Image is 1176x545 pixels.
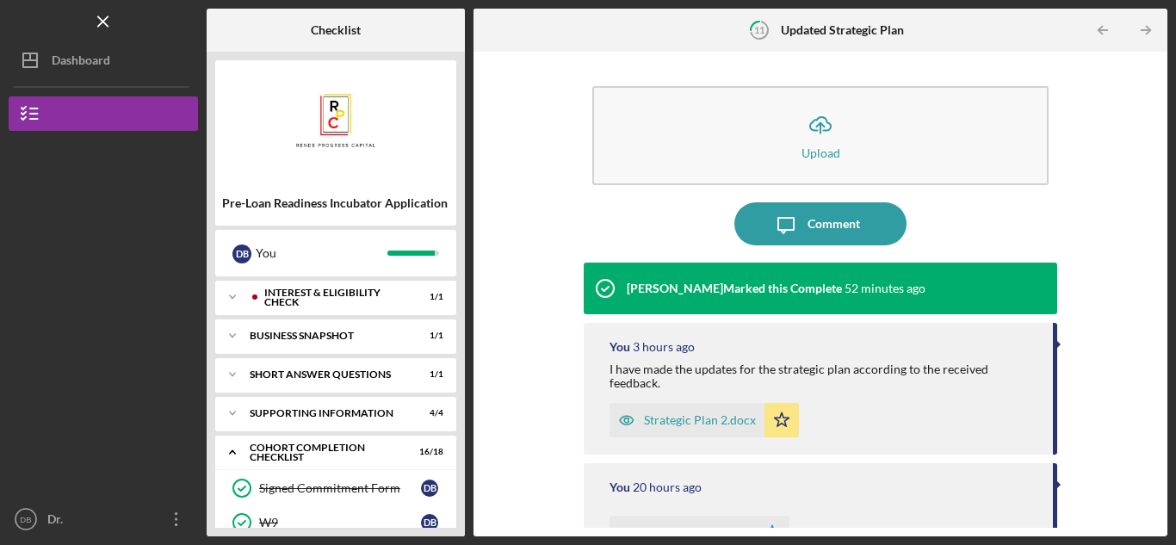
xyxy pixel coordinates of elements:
button: DBDr. [PERSON_NAME] [9,502,198,536]
div: Dashboard [52,43,110,82]
time: 2025-10-01 03:13 [633,480,702,494]
div: Interest & Eligibility Check [264,288,400,307]
div: Strategic Plan 2.docx [644,413,756,427]
tspan: 11 [753,24,764,35]
button: Strategic Plan 2.docx [610,403,799,437]
div: I have made the updates for the strategic plan according to the received feedback. [610,362,1036,390]
div: Cohort Completion Checklist [250,443,400,462]
img: Product logo [215,69,456,172]
div: 1 / 1 [412,331,443,341]
div: W9 [259,516,421,530]
div: D B [421,514,438,531]
div: Signed Commitment Form [259,481,421,495]
div: [PERSON_NAME] Marked this Complete [627,282,842,295]
b: Checklist [311,23,361,37]
text: DB [20,515,31,524]
b: Updated Strategic Plan [781,23,904,37]
time: 2025-10-01 20:22 [633,340,695,354]
div: Supporting Information [250,408,400,418]
div: You [610,480,630,494]
div: You [256,238,387,268]
div: 1 / 1 [412,369,443,380]
div: Short Answer Questions [250,369,400,380]
a: Signed Commitment FormDB [224,471,448,505]
div: 4 / 4 [412,408,443,418]
div: Pre-Loan Readiness Incubator Application [222,196,449,210]
button: Comment [734,202,907,245]
div: D B [421,480,438,497]
button: Upload [592,86,1049,185]
div: Business Snapshot [250,331,400,341]
time: 2025-10-01 22:08 [845,282,925,295]
div: 16 / 18 [412,447,443,457]
div: D B [232,245,251,263]
div: Upload [802,146,840,159]
div: Comment [808,202,860,245]
a: W9DB [224,505,448,540]
div: 1 / 1 [412,292,443,302]
button: Dashboard [9,43,198,77]
div: Strategic Plan.docx [644,526,746,540]
div: You [610,340,630,354]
